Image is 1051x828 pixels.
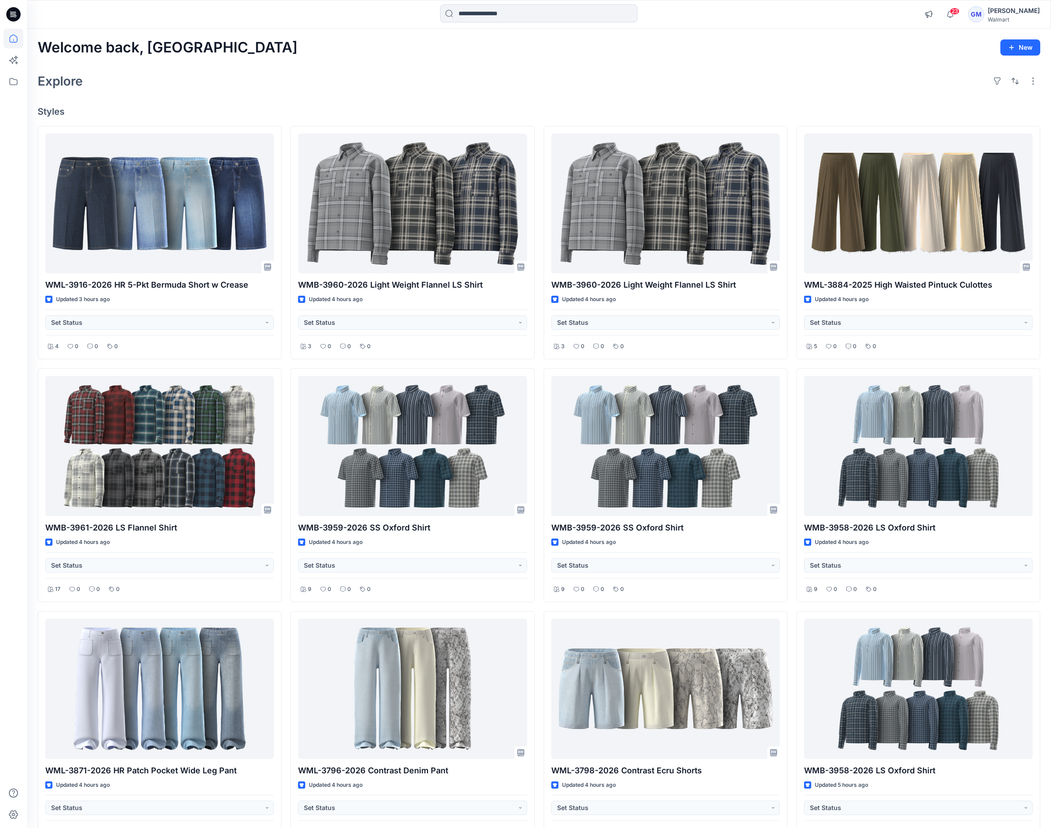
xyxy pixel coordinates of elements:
p: 0 [347,342,351,351]
p: 3 [561,342,565,351]
p: 0 [367,585,371,594]
p: WMB-3960-2026 Light Weight Flannel LS Shirt [551,279,780,291]
p: WMB-3959-2026 SS Oxford Shirt [298,522,527,534]
p: WMB-3958-2026 LS Oxford Shirt [804,764,1033,777]
a: WML-3884-2025 High Waisted Pintuck Culottes [804,134,1033,274]
p: 0 [601,585,604,594]
p: Updated 4 hours ago [309,538,363,547]
p: Updated 4 hours ago [562,295,616,304]
a: WML-3871-2026 HR Patch Pocket Wide Leg Pant [45,619,274,759]
p: 0 [75,342,78,351]
p: 0 [581,342,584,351]
p: Updated 4 hours ago [815,538,869,547]
h2: Explore [38,74,83,88]
p: WML-3796-2026 Contrast Denim Pant [298,764,527,777]
a: WMB-3958-2026 LS Oxford Shirt [804,376,1033,516]
p: Updated 4 hours ago [309,295,363,304]
p: Updated 5 hours ago [815,781,868,790]
p: 0 [96,585,100,594]
a: WMB-3959-2026 SS Oxford Shirt [551,376,780,516]
a: WMB-3959-2026 SS Oxford Shirt [298,376,527,516]
p: 0 [853,342,856,351]
h2: Welcome back, [GEOGRAPHIC_DATA] [38,39,298,56]
p: WMB-3961-2026 LS Flannel Shirt [45,522,274,534]
p: 0 [328,585,331,594]
a: WMB-3958-2026 LS Oxford Shirt [804,619,1033,759]
a: WML-3798-2026 Contrast Ecru Shorts [551,619,780,759]
p: Updated 4 hours ago [56,538,110,547]
p: 0 [601,342,604,351]
p: 0 [581,585,584,594]
p: 0 [620,342,624,351]
a: WML-3916-2026 HR 5-Pkt Bermuda Short w Crease [45,134,274,274]
p: 9 [308,585,311,594]
div: [PERSON_NAME] [988,5,1040,16]
p: Updated 3 hours ago [56,295,110,304]
p: 0 [116,585,120,594]
p: 0 [114,342,118,351]
p: 4 [55,342,59,351]
p: Updated 4 hours ago [815,295,869,304]
p: 5 [814,342,817,351]
p: 17 [55,585,61,594]
p: 0 [833,342,837,351]
p: 0 [328,342,331,351]
p: 0 [620,585,624,594]
p: WML-3798-2026 Contrast Ecru Shorts [551,764,780,777]
a: WMB-3960-2026 Light Weight Flannel LS Shirt [551,134,780,274]
a: WML-3796-2026 Contrast Denim Pant [298,619,527,759]
button: New [1000,39,1040,56]
p: 0 [834,585,837,594]
p: WMB-3960-2026 Light Weight Flannel LS Shirt [298,279,527,291]
p: WML-3916-2026 HR 5-Pkt Bermuda Short w Crease [45,279,274,291]
p: Updated 4 hours ago [562,538,616,547]
p: 0 [95,342,98,351]
p: 0 [347,585,351,594]
a: WMB-3961-2026 LS Flannel Shirt [45,376,274,516]
p: WMB-3959-2026 SS Oxford Shirt [551,522,780,534]
p: 3 [308,342,311,351]
p: Updated 4 hours ago [56,781,110,790]
span: 23 [950,8,960,15]
p: 9 [561,585,565,594]
div: GM [968,6,984,22]
p: 0 [873,342,876,351]
p: 0 [853,585,857,594]
p: WML-3871-2026 HR Patch Pocket Wide Leg Pant [45,764,274,777]
a: WMB-3960-2026 Light Weight Flannel LS Shirt [298,134,527,274]
p: Updated 4 hours ago [562,781,616,790]
p: Updated 4 hours ago [309,781,363,790]
div: Walmart [988,16,1040,23]
p: 9 [814,585,817,594]
p: 0 [77,585,80,594]
p: 0 [873,585,877,594]
h4: Styles [38,106,1040,117]
p: WML-3884-2025 High Waisted Pintuck Culottes [804,279,1033,291]
p: 0 [367,342,371,351]
p: WMB-3958-2026 LS Oxford Shirt [804,522,1033,534]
